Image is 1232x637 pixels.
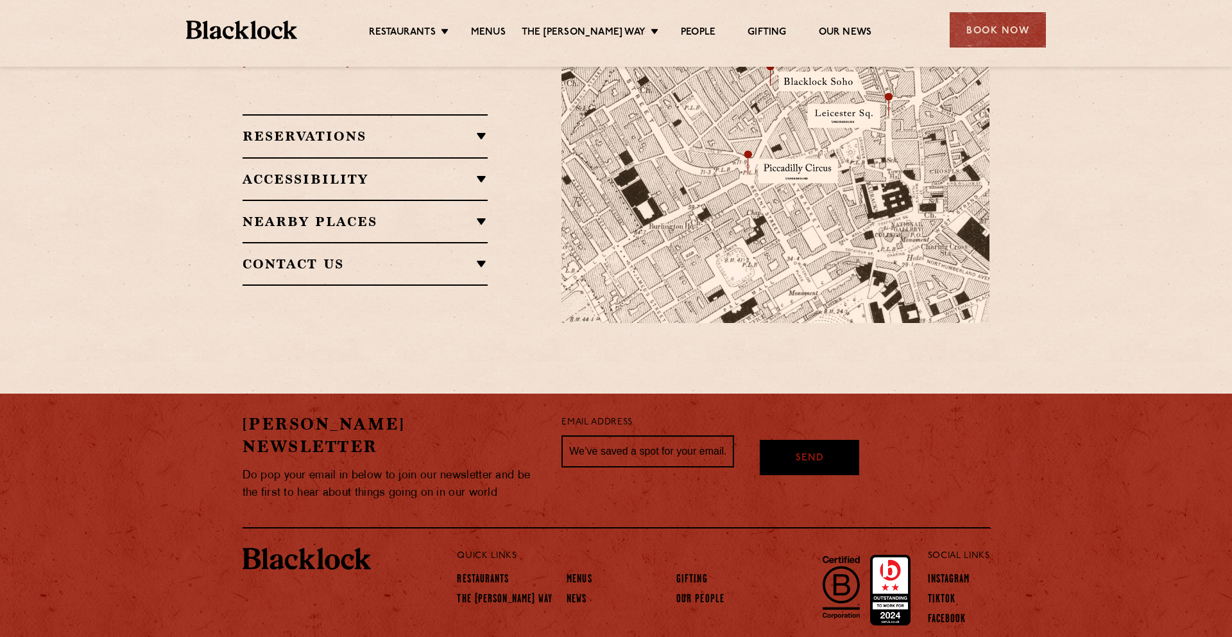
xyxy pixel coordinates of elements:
[676,593,724,607] a: Our People
[243,467,543,502] p: Do pop your email in below to join our newsletter and be the first to hear about things going on ...
[928,573,970,588] a: Instagram
[457,593,552,607] a: The [PERSON_NAME] Way
[567,593,586,607] a: News
[243,548,371,570] img: BL_Textured_Logo-footer-cropped.svg
[243,128,488,144] h2: Reservations
[369,26,436,40] a: Restaurants
[928,613,966,627] a: Facebook
[950,12,1046,48] div: Book Now
[561,415,632,430] label: Email Address
[243,171,488,187] h2: Accessibility
[928,593,956,607] a: TikTok
[243,413,543,458] h2: [PERSON_NAME] Newsletter
[243,214,488,229] h2: Nearby Places
[870,555,911,625] img: Accred_2023_2star.png
[561,435,734,467] input: We’ve saved a spot for your email...
[457,573,509,588] a: Restaurants
[748,26,786,40] a: Gifting
[457,548,885,564] p: Quick Links
[796,451,824,466] span: Send
[522,26,646,40] a: The [PERSON_NAME] Way
[243,256,488,272] h2: Contact Us
[928,548,990,564] p: Social Links
[471,26,506,40] a: Menus
[815,548,868,625] img: B-Corp-Logo-Black-RGB.svg
[681,26,715,40] a: People
[819,26,872,40] a: Our News
[851,204,1031,324] img: svg%3E
[567,573,592,588] a: Menus
[676,573,708,588] a: Gifting
[186,21,297,39] img: BL_Textured_Logo-footer-cropped.svg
